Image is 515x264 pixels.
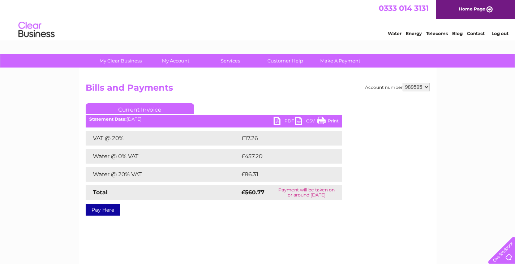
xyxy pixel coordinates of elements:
[365,83,430,91] div: Account number
[467,31,485,36] a: Contact
[86,149,240,164] td: Water @ 0% VAT
[379,4,429,13] a: 0333 014 3131
[146,54,205,68] a: My Account
[295,117,317,127] a: CSV
[274,117,295,127] a: PDF
[91,54,150,68] a: My Clear Business
[240,167,327,182] td: £86.31
[86,83,430,96] h2: Bills and Payments
[86,131,240,146] td: VAT @ 20%
[492,31,508,36] a: Log out
[86,117,342,122] div: [DATE]
[86,204,120,216] a: Pay Here
[18,19,55,41] img: logo.png
[240,149,329,164] td: £457.20
[426,31,448,36] a: Telecoms
[87,4,429,35] div: Clear Business is a trading name of Verastar Limited (registered in [GEOGRAPHIC_DATA] No. 3667643...
[240,131,327,146] td: £17.26
[271,185,342,200] td: Payment will be taken on or around [DATE]
[452,31,463,36] a: Blog
[86,103,194,114] a: Current Invoice
[241,189,265,196] strong: £560.77
[406,31,422,36] a: Energy
[310,54,370,68] a: Make A Payment
[89,116,126,122] b: Statement Date:
[201,54,260,68] a: Services
[256,54,315,68] a: Customer Help
[388,31,402,36] a: Water
[93,189,108,196] strong: Total
[317,117,339,127] a: Print
[86,167,240,182] td: Water @ 20% VAT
